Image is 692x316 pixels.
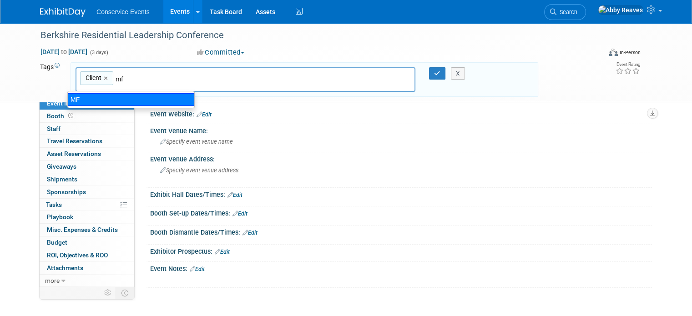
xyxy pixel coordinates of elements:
[47,125,61,132] span: Staff
[47,137,102,145] span: Travel Reservations
[66,112,75,119] span: Booth not reserved yet
[40,62,62,97] td: Tags
[47,176,77,183] span: Shipments
[556,9,577,15] span: Search
[40,48,88,56] span: [DATE] [DATE]
[47,188,86,196] span: Sponsorships
[40,249,134,261] a: ROI, Objectives & ROO
[150,245,652,256] div: Exhibitor Prospectus:
[40,275,134,287] a: more
[40,110,134,122] a: Booth
[96,8,150,15] span: Conservice Events
[37,27,590,44] div: Berkshire Residential Leadership Conference
[40,224,134,236] a: Misc. Expenses & Credits
[598,5,643,15] img: Abby Reaves
[190,266,205,272] a: Edit
[84,73,101,82] span: Client
[40,148,134,160] a: Asset Reservations
[40,8,86,17] img: ExhibitDay
[116,75,243,84] input: Type tag and hit enter
[227,192,242,198] a: Edit
[160,167,238,174] span: Specify event venue address
[47,163,76,170] span: Giveaways
[47,213,73,221] span: Playbook
[215,249,230,255] a: Edit
[150,262,652,274] div: Event Notes:
[47,150,101,157] span: Asset Reservations
[451,67,465,80] button: X
[47,112,75,120] span: Booth
[40,186,134,198] a: Sponsorships
[544,4,586,20] a: Search
[160,138,233,145] span: Specify event venue name
[47,100,98,107] span: Event Information
[40,262,134,274] a: Attachments
[116,287,135,299] td: Toggle Event Tabs
[40,135,134,147] a: Travel Reservations
[40,211,134,223] a: Playbook
[150,226,652,237] div: Booth Dismantle Dates/Times:
[40,97,134,110] a: Event Information
[47,251,108,259] span: ROI, Objectives & ROO
[47,226,118,233] span: Misc. Expenses & Credits
[47,264,83,271] span: Attachments
[100,287,116,299] td: Personalize Event Tab Strip
[67,93,195,106] div: MF
[104,73,110,84] a: ×
[40,161,134,173] a: Giveaways
[46,201,62,208] span: Tasks
[150,206,652,218] div: Booth Set-up Dates/Times:
[242,230,258,236] a: Edit
[150,124,652,135] div: Event Venue Name:
[40,173,134,186] a: Shipments
[40,199,134,211] a: Tasks
[609,49,618,56] img: Format-Inperson.png
[194,48,248,57] button: Committed
[47,239,67,246] span: Budget
[552,47,641,61] div: Event Format
[150,188,652,200] div: Exhibit Hall Dates/Times:
[150,107,652,119] div: Event Website:
[197,111,212,118] a: Edit
[40,123,134,135] a: Staff
[45,277,60,284] span: more
[60,48,68,55] span: to
[150,152,652,164] div: Event Venue Address:
[89,50,108,55] span: (3 days)
[619,49,641,56] div: In-Person
[616,62,640,67] div: Event Rating
[40,236,134,249] a: Budget
[232,211,248,217] a: Edit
